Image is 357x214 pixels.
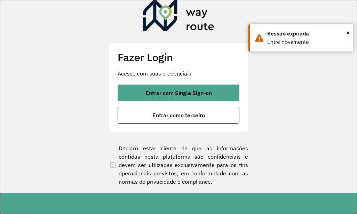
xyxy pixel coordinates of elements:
[143,0,214,34] img: Roteirizador AmbevTech
[118,85,239,101] button: button
[346,27,350,38] span: ×
[118,51,239,64] h2: Fazer Login
[118,107,239,124] button: button
[145,90,212,96] span: Entrar com Single Sign-on
[267,30,348,38] div: Sessão expirada
[118,69,239,78] p: Acesse com suas credenciais
[152,112,205,118] span: Entrar como terceiro
[346,27,350,38] button: Close
[267,38,348,46] div: Entre novamente
[109,144,248,186] label: Declaro estar ciente de que as informações contidas nesta plataforma são confidenciais e devem se...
